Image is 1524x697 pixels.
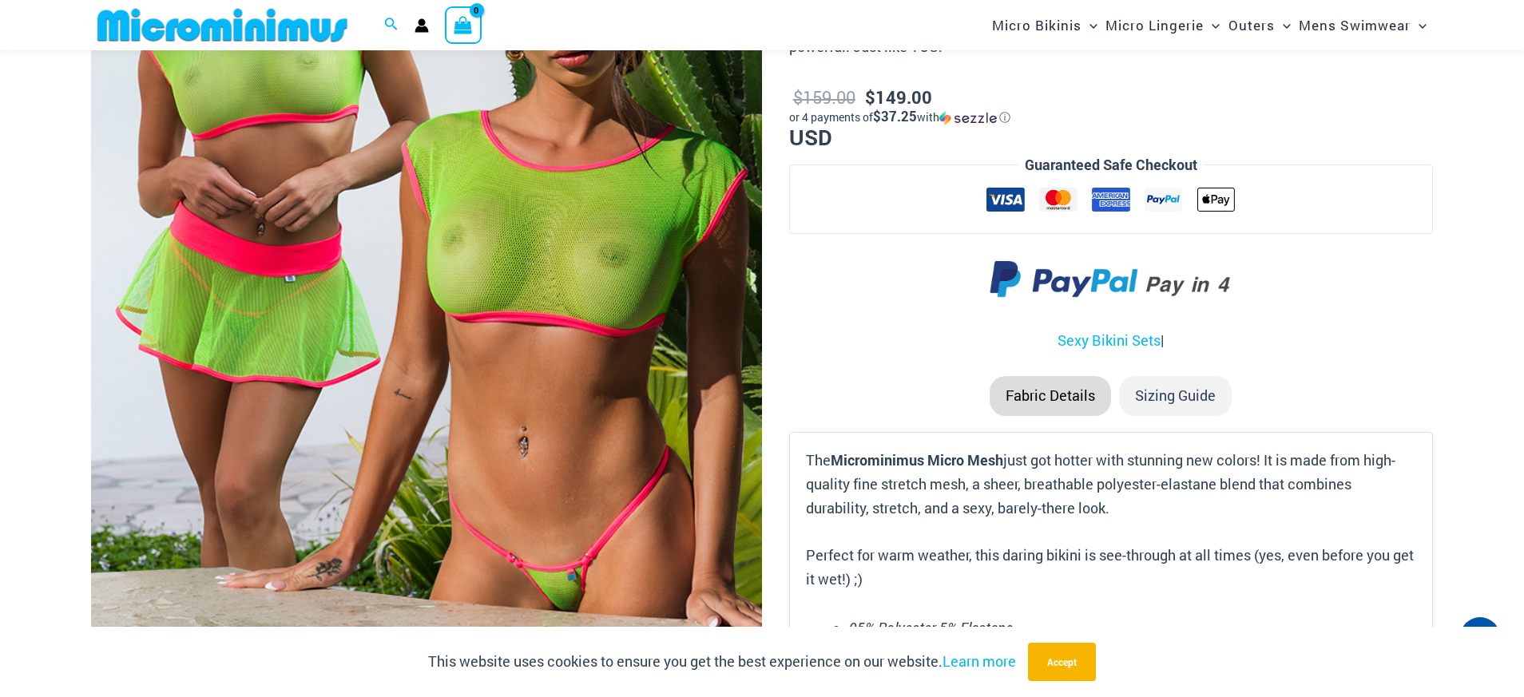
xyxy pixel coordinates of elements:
[1299,5,1411,46] span: Mens Swimwear
[831,450,1003,469] b: Microminimus Micro Mesh
[865,85,932,109] bdi: 149.00
[789,329,1433,353] p: |
[1101,5,1224,46] a: Micro LingerieMenu ToggleMenu Toggle
[806,449,1416,591] p: The just got hotter with stunning new colors! It is made from high-quality fine stretch mesh, a s...
[789,84,1433,149] p: USD
[793,85,803,109] span: $
[1224,5,1295,46] a: OutersMenu ToggleMenu Toggle
[1058,331,1161,350] a: Sexy Bikini Sets
[1295,5,1431,46] a: Mens SwimwearMenu ToggleMenu Toggle
[990,376,1111,416] li: Fabric Details
[849,618,1013,637] em: 95% Polyester 5% Elastane
[988,5,1101,46] a: Micro BikinisMenu ToggleMenu Toggle
[1119,376,1232,416] li: Sizing Guide
[1081,5,1097,46] span: Menu Toggle
[1228,5,1275,46] span: Outers
[91,7,354,43] img: MM SHOP LOGO FLAT
[445,6,482,43] a: View Shopping Cart, empty
[1018,153,1204,177] legend: Guaranteed Safe Checkout
[1275,5,1291,46] span: Menu Toggle
[1204,5,1220,46] span: Menu Toggle
[1028,643,1096,681] button: Accept
[992,5,1081,46] span: Micro Bikinis
[865,85,875,109] span: $
[939,111,997,125] img: Sezzle
[943,651,1016,671] a: Learn more
[415,18,429,33] a: Account icon link
[789,109,1433,125] div: or 4 payments of$37.25withSezzle Click to learn more about Sezzle
[789,109,1433,125] div: or 4 payments of with
[1411,5,1427,46] span: Menu Toggle
[1105,5,1204,46] span: Micro Lingerie
[428,650,1016,674] p: This website uses cookies to ensure you get the best experience on our website.
[384,15,399,36] a: Search icon link
[986,2,1433,48] nav: Site Navigation
[873,107,917,125] span: $37.25
[793,85,855,109] bdi: 159.00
